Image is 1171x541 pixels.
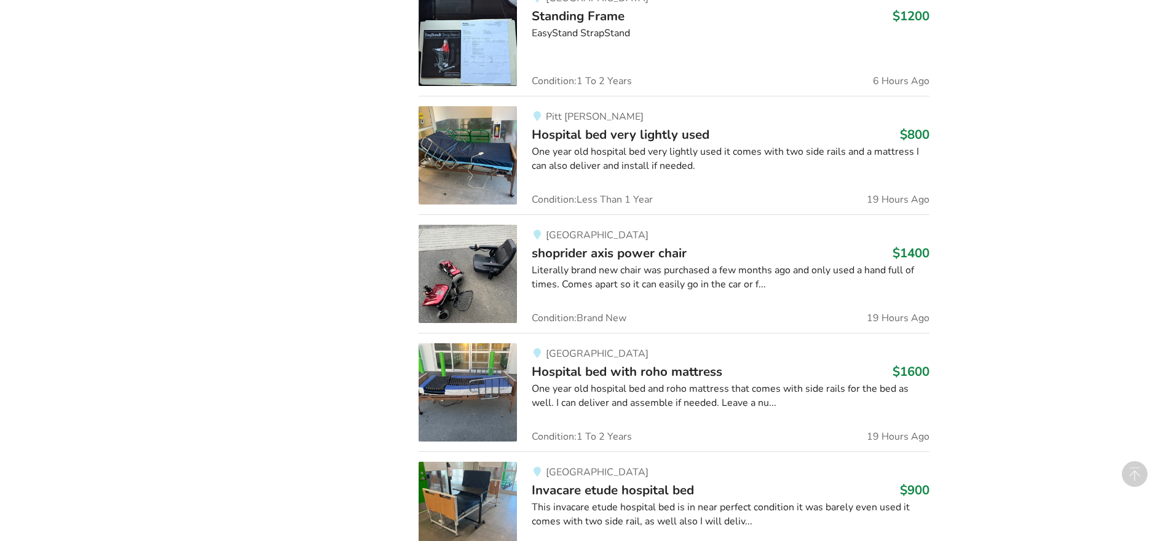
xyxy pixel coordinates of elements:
span: 19 Hours Ago [867,432,929,442]
span: Condition: 1 To 2 Years [532,432,632,442]
span: Condition: Brand New [532,313,626,323]
h3: $1600 [893,364,929,379]
span: Hospital bed very lightly used [532,126,709,143]
a: bedroom equipment-hospital bed with roho mattress [GEOGRAPHIC_DATA]Hospital bed with roho mattres... [419,333,929,451]
img: bedroom equipment-hospital bed with roho mattress [419,343,517,442]
span: [GEOGRAPHIC_DATA] [546,465,649,479]
div: EasyStand StrapStand [532,26,929,41]
a: mobility-shoprider axis power chair [GEOGRAPHIC_DATA]shoprider axis power chair$1400Literally bra... [419,214,929,333]
span: [GEOGRAPHIC_DATA] [546,347,649,360]
div: One year old hospital bed very lightly used it comes with two side rails and a mattress I can als... [532,145,929,173]
img: mobility-shoprider axis power chair [419,225,517,323]
span: Pitt [PERSON_NAME] [546,110,644,123]
span: Invacare etude hospital bed [532,481,694,499]
h3: $900 [900,482,929,498]
span: Condition: Less Than 1 Year [532,195,653,204]
h3: $1200 [893,8,929,24]
a: bedroom equipment-hospital bed very lightly usedPitt [PERSON_NAME]Hospital bed very lightly used$... [419,96,929,214]
div: This invacare etude hospital bed is in near perfect condition it was barely even used it comes wi... [532,500,929,529]
img: bedroom equipment-hospital bed very lightly used [419,106,517,204]
span: [GEOGRAPHIC_DATA] [546,228,649,242]
span: 19 Hours Ago [867,195,929,204]
h3: $1400 [893,245,929,261]
span: 6 Hours Ago [873,76,929,86]
div: Literally brand new chair was purchased a few months ago and only used a hand full of times. Come... [532,263,929,292]
div: One year old hospital bed and roho mattress that comes with side rails for the bed as well. I can... [532,382,929,410]
span: 19 Hours Ago [867,313,929,323]
span: shoprider axis power chair [532,244,687,262]
span: Standing Frame [532,7,625,25]
h3: $800 [900,126,929,142]
span: Hospital bed with roho mattress [532,363,722,380]
span: Condition: 1 To 2 Years [532,76,632,86]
